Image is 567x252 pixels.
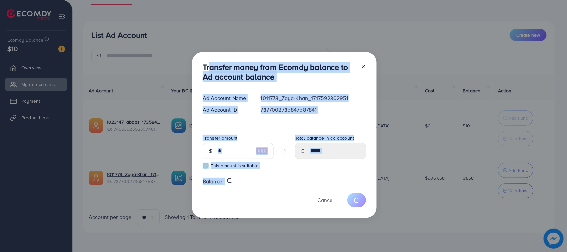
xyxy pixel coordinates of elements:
[295,135,354,141] label: Total balance in ad account
[255,106,371,114] div: 7377002735847587841
[317,196,334,204] span: Cancel
[203,163,209,169] img: guide
[203,178,224,185] span: Balance:
[197,94,255,102] div: Ad Account Name
[255,94,371,102] div: 1011773_Zaya-Khan_1717592302951
[256,147,268,155] img: image
[203,135,237,141] label: Transfer amount
[309,193,342,207] button: Cancel
[197,106,255,114] div: Ad Account ID
[203,63,355,82] h3: Transfer money from Ecomdy balance to Ad account balance
[203,162,274,169] small: This amount is suitable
